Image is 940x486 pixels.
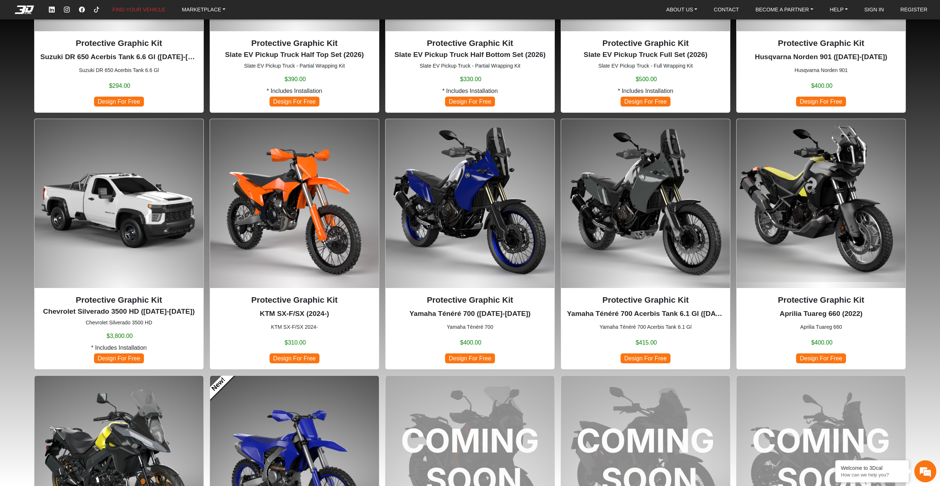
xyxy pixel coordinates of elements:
[391,50,549,60] p: Slate EV Pickup Truck Half Bottom Set (2026)
[210,119,379,370] div: KTM SX-F/SX 2024-
[216,62,373,70] small: Slate EV Pickup Truck - Partial Wrapping Kit
[391,323,549,331] small: Yamaha Ténéré 700
[391,309,549,319] p: Yamaha Ténéré 700 (2019-2024)
[120,4,138,21] div: Minimize live chat window
[391,294,549,306] p: Protective Graphic Kit
[711,3,742,16] a: CONTACT
[442,87,498,96] span: * Includes Installation
[8,38,19,49] div: Navigation go back
[561,119,730,288] img: Ténéré 700 Acerbis Tank 6.1 Gl2019-2024
[561,119,730,370] div: Yamaha Ténéré 700 Acerbis Tank 6.1 Gl
[216,50,373,60] p: Slate EV Pickup Truck Half Top Set (2026)
[40,319,198,327] small: Chevrolet Silverado 3500 HD
[109,3,168,16] a: FIND YOUR VEHICLE
[204,370,234,399] a: New!
[40,306,198,317] p: Chevrolet Silverado 3500 HD (2020-2023)
[94,353,144,363] span: Design For Free
[267,87,322,96] span: * Includes Installation
[663,3,700,16] a: ABOUT US
[49,39,134,48] div: Chat with us now
[91,343,147,352] span: * Includes Installation
[285,75,306,84] span: $390.00
[94,97,144,107] span: Design For Free
[106,332,133,341] span: $3,800.00
[742,309,900,319] p: Aprilia Tuareg 660 (2022)
[621,353,670,363] span: Design For Free
[796,97,846,107] span: Design For Free
[827,3,851,16] a: HELP
[40,66,198,74] small: Suzuki DR 650 Acerbis Tank 6.6 Gl
[216,294,373,306] p: Protective Graphic Kit
[897,3,930,16] a: REGISTER
[40,37,198,50] p: Protective Graphic Kit
[4,230,49,235] span: Conversation
[460,338,481,347] span: $400.00
[49,217,95,240] div: FAQs
[567,50,724,60] p: Slate EV Pickup Truck Full Set (2026)
[567,309,724,319] p: Yamaha Ténéré 700 Acerbis Tank 6.1 Gl (2019-2024)
[567,62,724,70] small: Slate EV Pickup Truck - Full Wrapping Kit
[216,309,373,319] p: KTM SX-F/SX (2024-)
[752,3,816,16] a: BECOME A PARTNER
[179,3,228,16] a: MARKETPLACE
[445,353,495,363] span: Design For Free
[386,119,554,288] img: Ténéré 700null2019-2024
[742,323,900,331] small: Aprilia Tuareg 660
[270,353,319,363] span: Design For Free
[742,294,900,306] p: Protective Graphic Kit
[34,119,204,370] div: Chevrolet Silverado 3500 HD
[742,37,900,50] p: Protective Graphic Kit
[445,97,495,107] span: Design For Free
[210,119,379,288] img: SX-F/SXnull2024-
[742,52,900,62] p: Husqvarna Norden 901 (2021-2024)
[811,82,832,90] span: $400.00
[841,465,903,471] div: Welcome to 3Dcal
[216,323,373,331] small: KTM SX-F/SX 2024-
[385,119,555,370] div: Yamaha Ténéré 700
[391,62,549,70] small: Slate EV Pickup Truck - Partial Wrapping Kit
[285,338,306,347] span: $310.00
[216,37,373,50] p: Protective Graphic Kit
[736,119,906,370] div: Aprilia Tuareg 660
[43,86,101,156] span: We're online!
[391,37,549,50] p: Protective Graphic Kit
[40,294,198,306] p: Protective Graphic Kit
[567,323,724,331] small: Yamaha Ténéré 700 Acerbis Tank 6.1 Gl
[35,119,203,288] img: Silverado 3500 HDnull2020-2023
[742,66,900,74] small: Husqvarna Norden 901
[460,75,481,84] span: $330.00
[841,472,903,478] p: How can we help you?
[94,217,140,240] div: Articles
[618,87,673,96] span: * Includes Installation
[796,353,846,363] span: Design For Free
[40,52,198,62] p: Suzuki DR 650 Acerbis Tank 6.6 Gl (1996-2024)
[109,82,130,90] span: $294.00
[621,97,670,107] span: Design For Free
[636,338,657,347] span: $415.00
[811,338,832,347] span: $400.00
[567,294,724,306] p: Protective Graphic Kit
[270,97,319,107] span: Design For Free
[861,3,887,16] a: SIGN IN
[737,119,905,288] img: Tuareg 660null2022
[567,37,724,50] p: Protective Graphic Kit
[636,75,657,84] span: $500.00
[4,191,140,217] textarea: Type your message and hit 'Enter'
